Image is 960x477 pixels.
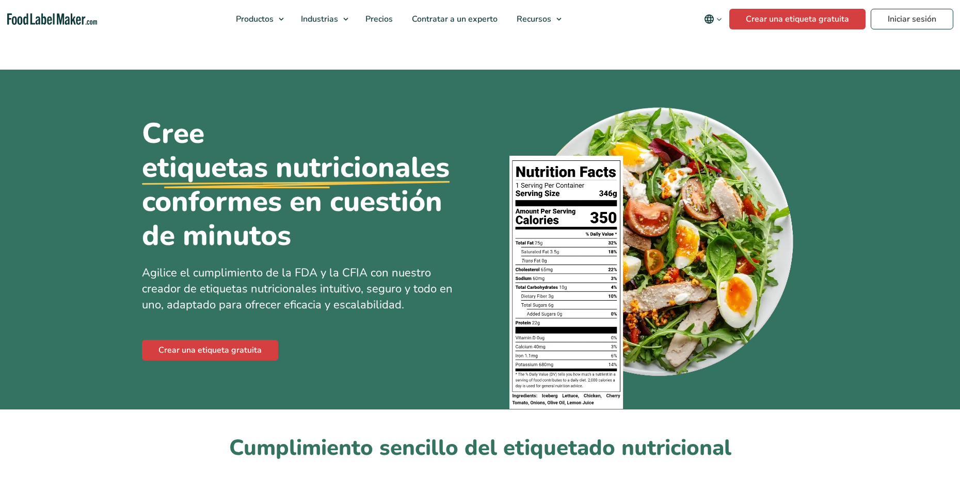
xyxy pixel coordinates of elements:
a: Iniciar sesión [871,9,953,29]
button: Change language [697,9,729,29]
u: etiquetas nutricionales [142,151,450,185]
span: Precios [362,13,394,25]
h1: Cree conformes en cuestión de minutos [142,117,472,253]
span: Productos [233,13,275,25]
span: Contratar a un experto [409,13,499,25]
img: Un plato de comida con una etiqueta de información nutricional encima. [509,101,797,409]
a: Food Label Maker homepage [7,13,97,25]
span: Recursos [514,13,552,25]
h2: Cumplimiento sencillo del etiquetado nutricional [142,434,818,463]
span: Agilice el cumplimiento de la FDA y la CFIA con nuestro creador de etiquetas nutricionales intuit... [142,265,453,312]
a: Crear una etiqueta gratuita [142,340,278,360]
a: Crear una etiqueta gratuita [729,9,866,29]
span: Industrias [298,13,339,25]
